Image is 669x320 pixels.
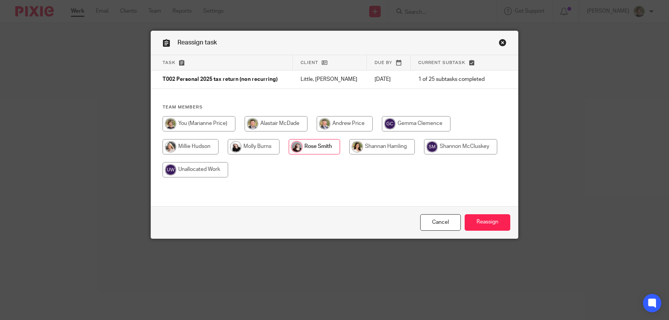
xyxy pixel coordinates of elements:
[375,61,392,65] span: Due by
[163,61,176,65] span: Task
[375,75,403,83] p: [DATE]
[178,39,217,46] span: Reassign task
[301,75,359,83] p: Little, [PERSON_NAME]
[499,39,506,49] a: Close this dialog window
[411,71,495,89] td: 1 of 25 subtasks completed
[418,61,465,65] span: Current subtask
[465,214,510,231] input: Reassign
[163,104,507,110] h4: Team members
[163,77,278,82] span: T002 Personal 2025 tax return (non recurring)
[301,61,318,65] span: Client
[420,214,461,231] a: Close this dialog window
